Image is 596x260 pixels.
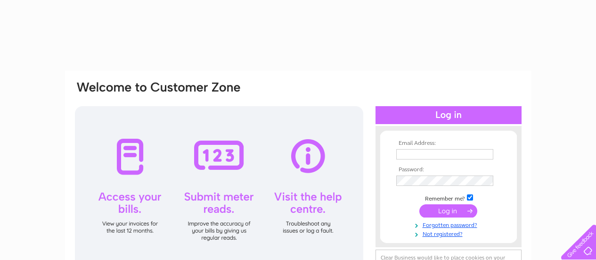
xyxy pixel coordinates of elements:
a: Forgotten password? [396,220,503,229]
td: Remember me? [394,193,503,202]
a: Not registered? [396,229,503,238]
input: Submit [419,204,477,218]
th: Email Address: [394,140,503,147]
th: Password: [394,167,503,173]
